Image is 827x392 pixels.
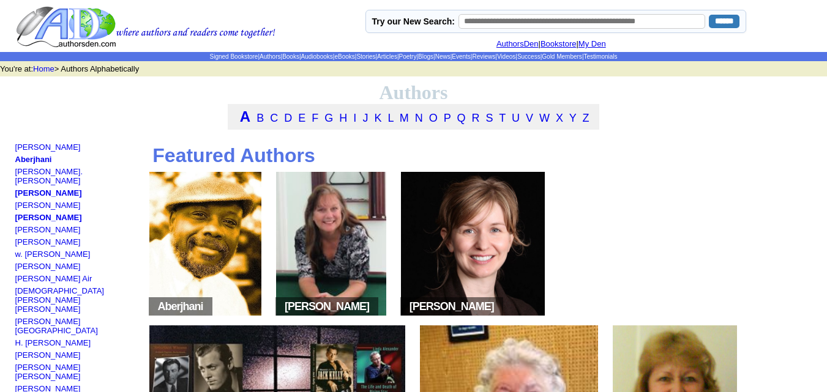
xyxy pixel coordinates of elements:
span: Aberjhani [149,297,212,316]
img: shim.gif [15,283,18,286]
span: [PERSON_NAME] [275,297,378,316]
img: shim.gif [15,185,18,188]
img: shim.gif [15,314,18,317]
a: T [499,112,506,124]
a: Q [457,112,466,124]
a: [PERSON_NAME] Air [15,274,92,283]
a: Poetry [399,53,417,60]
a: [PERSON_NAME][GEOGRAPHIC_DATA] [15,317,98,335]
img: shim.gif [15,246,18,250]
a: U [512,112,520,124]
a: Z [582,112,589,124]
font: | | [496,39,615,48]
a: V [526,112,533,124]
a: space[PERSON_NAME]space [397,310,549,319]
img: shim.gif [15,234,18,237]
a: Testimonials [583,53,617,60]
a: E [298,112,305,124]
img: shim.gif [15,271,18,274]
a: Videos [497,53,515,60]
img: shim.gif [15,335,18,338]
a: [PERSON_NAME] [15,262,81,271]
a: N [415,112,423,124]
a: G [324,112,333,124]
img: shim.gif [15,152,18,155]
a: My Den [578,39,606,48]
a: spaceAberjhanispace [145,310,266,319]
a: eBooks [334,53,354,60]
b: Featured Authors [152,144,315,166]
a: Bookstore [541,39,577,48]
img: shim.gif [15,347,18,350]
img: shim.gif [15,222,18,225]
img: logo.gif [16,6,275,48]
a: A [240,108,250,125]
a: Y [569,112,577,124]
a: Events [452,53,471,60]
img: space [279,304,285,310]
a: M [400,112,409,124]
a: B [256,112,264,124]
a: [PERSON_NAME]. [PERSON_NAME] [15,167,83,185]
img: shim.gif [15,164,18,167]
a: space[PERSON_NAME]space [272,310,391,319]
a: News [435,53,451,60]
a: Blogs [418,53,433,60]
a: Audiobooks [301,53,333,60]
label: Try our New Search: [372,17,455,26]
a: R [472,112,480,124]
a: X [556,112,563,124]
a: Reviews [472,53,495,60]
a: F [312,112,318,124]
a: [PERSON_NAME] [15,237,81,246]
a: Books [282,53,299,60]
a: J [362,112,368,124]
a: L [387,112,393,124]
a: Home [33,64,54,73]
a: Aberjhani [15,155,52,164]
a: H [339,112,347,124]
a: Authors [260,53,280,60]
a: [PERSON_NAME] [15,225,81,234]
span: | | | | | | | | | | | | | | | [209,53,617,60]
a: [PERSON_NAME] [15,350,81,360]
a: H. [PERSON_NAME] [15,338,91,347]
a: w. [PERSON_NAME] [15,250,91,259]
img: shim.gif [15,210,18,213]
a: [PERSON_NAME] [15,201,81,210]
a: K [374,112,381,124]
a: S [486,112,493,124]
a: Signed Bookstore [209,53,258,60]
img: shim.gif [15,198,18,201]
a: [PERSON_NAME] [PERSON_NAME] [15,363,81,381]
img: space [403,304,410,310]
a: C [270,112,278,124]
img: space [494,304,500,310]
a: [PERSON_NAME] [15,188,82,198]
font: Authors [379,81,447,103]
a: P [444,112,451,124]
a: [DEMOGRAPHIC_DATA][PERSON_NAME] [PERSON_NAME] [15,286,104,314]
a: AuthorsDen [496,39,539,48]
a: O [429,112,438,124]
span: [PERSON_NAME] [400,297,503,316]
img: shim.gif [15,360,18,363]
img: space [203,304,209,310]
a: D [284,112,292,124]
a: Stories [356,53,375,60]
a: I [353,112,356,124]
img: shim.gif [15,259,18,262]
a: Articles [377,53,397,60]
a: [PERSON_NAME] [15,213,82,222]
a: W [539,112,550,124]
a: Success [517,53,541,60]
img: space [152,304,158,310]
img: space [369,304,375,310]
img: shim.gif [15,381,18,384]
a: Gold Members [542,53,582,60]
a: [PERSON_NAME] [15,142,81,152]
